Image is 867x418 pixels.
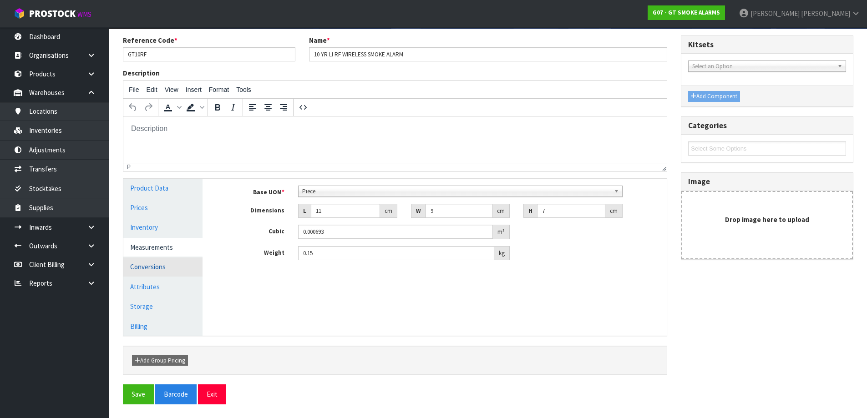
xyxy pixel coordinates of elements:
span: Select an Option [692,61,834,72]
span: Format [209,86,229,93]
label: Reference Code [123,35,177,45]
a: Billing [123,317,203,336]
strong: W [416,207,421,215]
h3: Categories [688,121,846,130]
input: Length [311,204,380,218]
strong: G07 - GT SMOKE ALARMS [653,9,720,16]
h3: Image [688,177,846,186]
h3: Kitsets [688,40,846,49]
div: cm [380,204,397,218]
div: p [127,164,131,170]
div: Resize [659,163,667,171]
button: Bold [210,100,225,115]
strong: H [528,207,532,215]
div: cm [605,204,623,218]
button: Redo [141,100,156,115]
button: Undo [125,100,141,115]
a: G07 - GT SMOKE ALARMS [648,5,725,20]
button: Italic [225,100,241,115]
a: Measurements [123,238,203,257]
a: Product Data [123,179,203,197]
div: m³ [493,225,510,239]
strong: L [303,207,306,215]
label: Name [309,35,330,45]
div: kg [494,246,510,261]
img: cube-alt.png [14,8,25,19]
span: Piece [302,186,610,197]
a: Prices [123,198,203,217]
div: Background color [183,100,206,115]
button: Barcode [155,384,197,404]
input: Name [309,47,668,61]
input: Weight [298,246,494,260]
div: cm [492,204,510,218]
label: Weight [216,246,291,257]
span: ProStock [29,8,76,20]
label: Dimensions [216,204,291,215]
label: Cubic [216,225,291,236]
span: File [129,86,139,93]
strong: Drop image here to upload [725,215,809,224]
button: Align center [260,100,276,115]
button: Add Component [688,91,740,102]
div: Text color [160,100,183,115]
span: Edit [147,86,157,93]
a: Attributes [123,277,203,296]
label: Description [123,68,160,78]
button: Add Group Pricing [132,355,188,366]
span: [PERSON_NAME] [801,9,850,18]
a: Inventory [123,218,203,237]
input: Width [426,204,493,218]
span: [PERSON_NAME] [750,9,800,18]
button: Source code [295,100,311,115]
button: Align right [276,100,291,115]
span: View [165,86,178,93]
button: Align left [245,100,260,115]
input: Height [537,204,605,218]
label: Base UOM [216,186,291,197]
input: Reference Code [123,47,295,61]
span: Tools [236,86,251,93]
button: Save [123,384,154,404]
a: Storage [123,297,203,316]
input: Cubic [298,225,493,239]
small: WMS [77,10,91,19]
button: Exit [198,384,226,404]
span: Insert [186,86,202,93]
a: Conversions [123,257,203,276]
iframe: Rich Text Area. Press ALT-0 for help. [123,116,667,163]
